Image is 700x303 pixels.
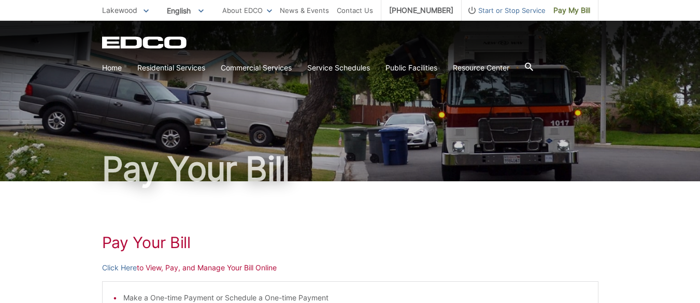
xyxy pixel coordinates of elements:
a: Home [102,62,122,74]
a: Commercial Services [221,62,292,74]
a: Service Schedules [307,62,370,74]
a: Public Facilities [385,62,437,74]
a: EDCD logo. Return to the homepage. [102,36,188,49]
span: Lakewood [102,6,137,15]
p: to View, Pay, and Manage Your Bill Online [102,262,598,273]
h1: Pay Your Bill [102,152,598,185]
a: About EDCO [222,5,272,16]
span: English [159,2,211,19]
a: Residential Services [137,62,205,74]
h1: Pay Your Bill [102,233,598,252]
a: Resource Center [453,62,509,74]
a: News & Events [280,5,329,16]
span: Pay My Bill [553,5,590,16]
a: Contact Us [337,5,373,16]
a: Click Here [102,262,137,273]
